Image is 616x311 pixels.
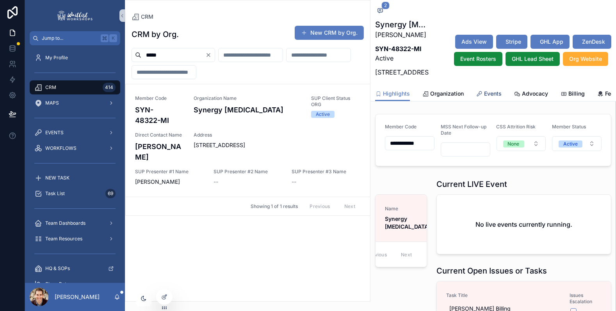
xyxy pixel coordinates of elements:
span: -- [214,178,218,186]
span: Address [194,132,361,138]
span: Billing [568,90,585,98]
span: [PERSON_NAME] [135,178,204,186]
button: Event Rosters [454,52,502,66]
a: CRM414 [30,80,120,94]
a: Organization [422,87,464,102]
a: Highlights [375,87,410,101]
span: MSS Next Follow-up Date [441,124,486,136]
button: Org Website [563,52,608,66]
span: Member Code [135,95,185,101]
button: Select Button [552,136,602,151]
a: My Profile [30,51,120,65]
a: EVENTS [30,126,120,140]
span: Highlights [383,90,410,98]
button: Clear [205,52,215,58]
div: 69 [105,189,116,198]
span: CRM [45,84,56,91]
p: [STREET_ADDRESS] [375,68,429,77]
span: SUP Presenter #3 Name [292,169,361,175]
div: Active [563,140,578,148]
span: Team Dashboards [45,220,85,226]
span: SUP Presenter #1 Name [135,169,204,175]
span: Name [385,206,432,212]
a: Member CodeSYN-48322-MIOrganization NameSynergy [MEDICAL_DATA]SUP Client Status ORGActiveDirect C... [126,84,370,197]
span: GHL App [540,38,563,46]
span: WORKFLOWS [45,145,77,151]
h4: Synergy [MEDICAL_DATA] [194,105,302,115]
span: Direct Contact Name [135,132,185,138]
span: Team Resources [45,236,82,242]
button: ZenDesk [573,35,611,49]
strong: SYN-48322-MI [375,45,422,53]
a: Show Rates [30,277,120,291]
h1: Current Open Issues or Tasks [436,265,547,276]
span: [STREET_ADDRESS] [194,141,361,149]
img: App logo [56,9,94,22]
span: Stripe [506,38,521,46]
span: SUP Client Status ORG [311,95,361,108]
button: Jump to...K [30,31,120,45]
h1: Current LIVE Event [436,179,507,190]
span: Organization Name [194,95,302,101]
span: Organization [430,90,464,98]
span: Advocacy [522,90,548,98]
span: MAPS [45,100,59,106]
a: Task List69 [30,187,120,201]
a: Team Dashboards [30,216,120,230]
a: WORKFLOWS [30,141,120,155]
a: Advocacy [514,87,548,102]
a: HQ & SOPs [30,261,120,275]
a: Team Resources [30,232,120,246]
p: [PERSON_NAME] [375,30,429,39]
a: MAPS [30,96,120,110]
span: NEW TASK [45,175,69,181]
span: EVENTS [45,130,64,136]
a: NEW TASK [30,171,120,185]
strong: Synergy [MEDICAL_DATA] [385,215,430,230]
p: [PERSON_NAME] [55,293,100,301]
span: Jump to... [42,35,98,41]
span: CRM [141,13,153,21]
span: Ads View [461,38,487,46]
a: Billing [561,87,585,102]
span: Events [484,90,502,98]
h1: CRM by Org. [132,29,179,40]
span: GHL Lead Sheet [512,55,554,63]
button: GHL Lead Sheet [506,52,560,66]
div: Active [316,111,330,118]
span: Member Status [552,124,586,130]
span: ZenDesk [582,38,605,46]
button: New CRM by Org. [295,26,364,40]
div: scrollable content [25,45,125,283]
div: 414 [103,83,116,92]
span: CSS Attrition Risk [497,124,536,130]
button: Stripe [496,35,527,49]
div: None [508,140,520,148]
span: Event Rosters [460,55,496,63]
span: K [110,35,116,41]
button: Ads View [455,35,493,49]
h2: No live events currently running. [475,220,572,229]
span: My Profile [45,55,68,61]
span: Show Rates [45,281,71,287]
p: Active [375,44,429,63]
button: Select Button [497,136,546,151]
span: 2 [381,2,390,9]
span: HQ & SOPs [45,265,70,272]
span: Showing 1 of 1 results [251,203,298,210]
h4: [PERSON_NAME] [135,141,185,162]
a: CRM [132,13,153,21]
h4: SYN-48322-MI [135,105,185,126]
span: SUP Presenter #2 Name [214,169,283,175]
span: Org Website [569,55,602,63]
button: 2 [375,6,385,16]
span: -- [292,178,296,186]
h1: Synergy [MEDICAL_DATA] [375,19,429,30]
span: Task List [45,190,65,197]
span: Member Code [385,124,417,130]
button: GHL App [531,35,570,49]
span: Issues Escalation [570,292,602,305]
a: Events [476,87,502,102]
span: Task Title [446,292,560,299]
